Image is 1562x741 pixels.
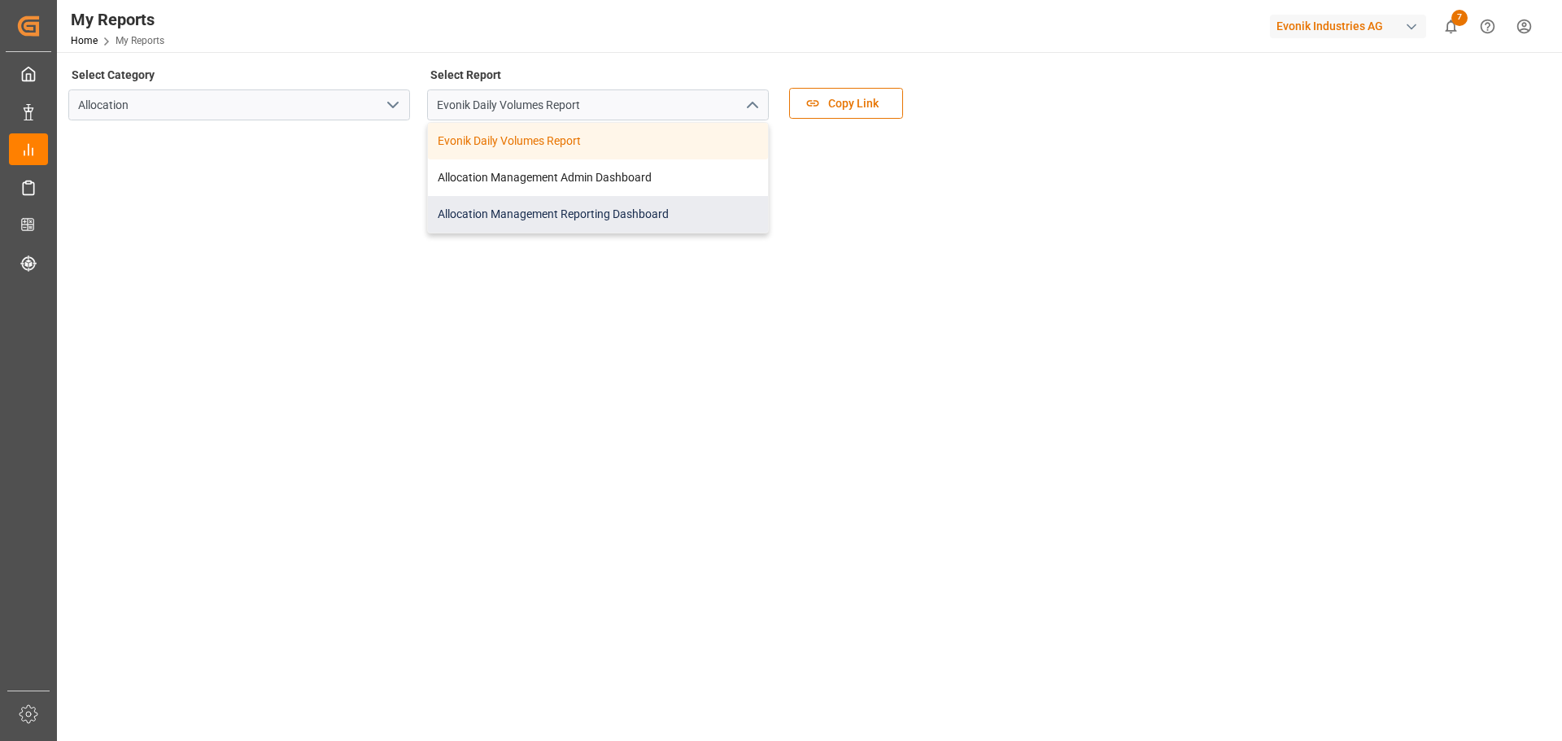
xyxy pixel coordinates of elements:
[68,89,410,120] input: Type to search/select
[428,123,768,159] div: Evonik Daily Volumes Report
[1451,10,1468,26] span: 7
[1270,15,1426,38] div: Evonik Industries AG
[1433,8,1469,45] button: show 7 new notifications
[1270,11,1433,41] button: Evonik Industries AG
[1469,8,1506,45] button: Help Center
[428,196,768,233] div: Allocation Management Reporting Dashboard
[820,95,887,112] span: Copy Link
[380,93,404,118] button: open menu
[71,35,98,46] a: Home
[427,89,769,120] input: Type to search/select
[739,93,763,118] button: close menu
[68,63,157,86] label: Select Category
[427,63,504,86] label: Select Report
[71,7,164,32] div: My Reports
[789,88,903,119] button: Copy Link
[428,159,768,196] div: Allocation Management Admin Dashboard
